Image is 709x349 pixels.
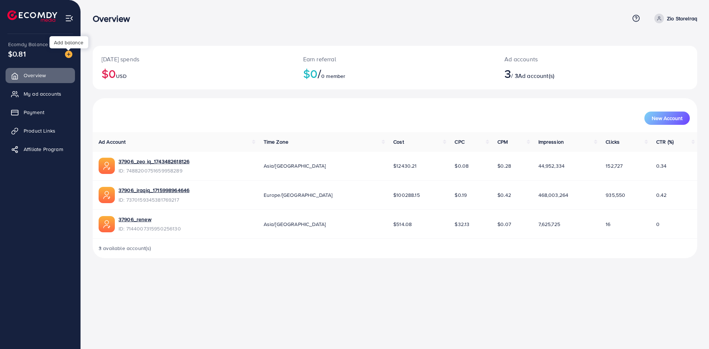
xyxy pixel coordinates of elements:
[119,158,189,165] a: 37906_zeo iq_1743482618126
[652,116,682,121] span: New Account
[264,162,326,170] span: Asia/[GEOGRAPHIC_DATA]
[497,162,511,170] span: $0.28
[497,220,511,228] span: $0.07
[102,66,285,81] h2: $0
[678,316,703,343] iframe: Chat
[656,138,674,146] span: CTR (%)
[393,191,420,199] span: $100288.15
[504,65,511,82] span: 3
[24,90,61,97] span: My ad accounts
[119,167,189,174] span: ID: 7488200751659958289
[6,68,75,83] a: Overview
[504,66,638,81] h2: / 3
[119,216,151,223] a: 37906_renew
[538,162,565,170] span: 44,952,334
[455,220,469,228] span: $32.13
[102,55,285,64] p: [DATE] spends
[644,112,690,125] button: New Account
[6,105,75,120] a: Payment
[24,127,55,134] span: Product Links
[65,14,73,23] img: menu
[455,191,467,199] span: $0.19
[24,109,44,116] span: Payment
[99,244,151,252] span: 3 available account(s)
[518,72,554,80] span: Ad account(s)
[99,216,115,232] img: ic-ads-acc.e4c84228.svg
[538,191,569,199] span: 468,003,264
[24,146,63,153] span: Affiliate Program
[656,220,660,228] span: 0
[119,225,181,232] span: ID: 7144007315950256130
[99,158,115,174] img: ic-ads-acc.e4c84228.svg
[119,187,189,194] a: 37906_iraqiq_1715998964646
[538,220,560,228] span: 7,625,725
[6,142,75,157] a: Affiliate Program
[497,138,508,146] span: CPM
[656,191,667,199] span: 0.42
[8,48,26,59] span: $0.81
[538,138,564,146] span: Impression
[264,138,288,146] span: Time Zone
[455,138,464,146] span: CPC
[6,123,75,138] a: Product Links
[455,162,469,170] span: $0.08
[264,191,333,199] span: Europe/[GEOGRAPHIC_DATA]
[606,138,620,146] span: Clicks
[393,220,412,228] span: $514.08
[303,55,487,64] p: Earn referral
[264,220,326,228] span: Asia/[GEOGRAPHIC_DATA]
[497,191,511,199] span: $0.42
[504,55,638,64] p: Ad accounts
[606,162,623,170] span: 152,727
[116,72,126,80] span: USD
[8,41,48,48] span: Ecomdy Balance
[99,187,115,203] img: ic-ads-acc.e4c84228.svg
[93,13,136,24] h3: Overview
[321,72,345,80] span: 0 member
[393,162,417,170] span: $12430.21
[606,220,610,228] span: 16
[606,191,625,199] span: 935,550
[656,162,667,170] span: 0.34
[119,196,189,203] span: ID: 7370159345381769217
[393,138,404,146] span: Cost
[65,51,72,58] img: image
[99,138,126,146] span: Ad Account
[318,65,321,82] span: /
[6,86,75,101] a: My ad accounts
[667,14,697,23] p: Zio StoreIraq
[303,66,487,81] h2: $0
[7,10,57,22] img: logo
[49,36,88,48] div: Add balance
[24,72,46,79] span: Overview
[651,14,697,23] a: Zio StoreIraq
